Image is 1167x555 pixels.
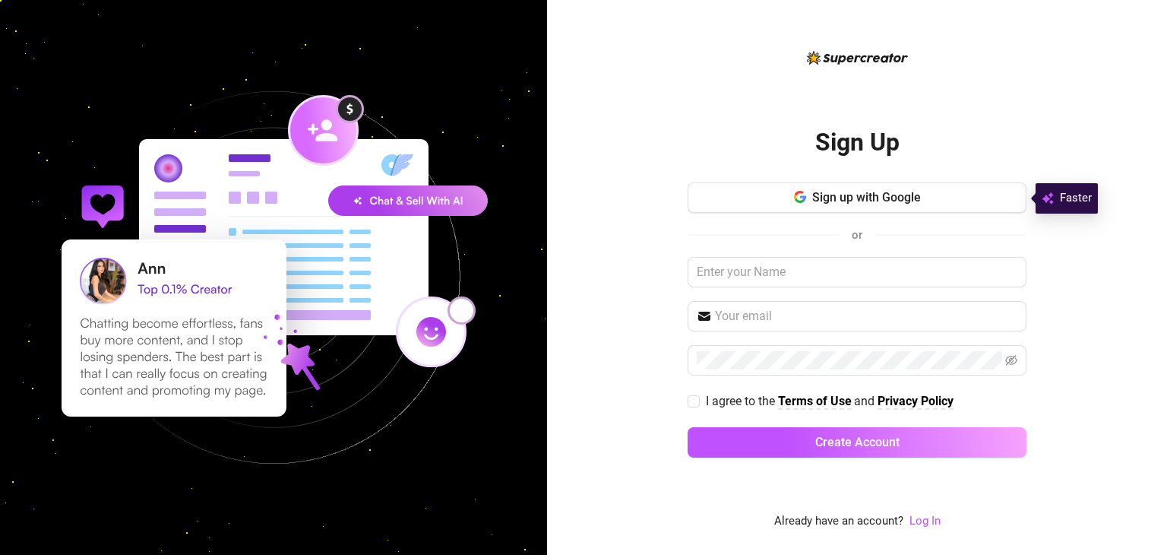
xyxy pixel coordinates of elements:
span: Create Account [815,435,900,449]
button: Create Account [688,427,1026,458]
span: Faster [1060,189,1092,208]
a: Terms of Use [778,394,852,410]
span: Sign up with Google [812,190,921,205]
h2: Sign Up [815,127,900,158]
span: and [854,394,878,408]
a: Log In [909,514,941,528]
span: I agree to the [706,394,778,408]
a: Privacy Policy [878,394,954,410]
strong: Privacy Policy [878,394,954,408]
a: Log In [909,512,941,531]
span: Already have an account? [774,512,903,531]
img: signup-background-D0MIrEPF.svg [11,14,536,541]
strong: Terms of Use [778,394,852,408]
button: Sign up with Google [688,182,1026,213]
img: svg%3e [1042,189,1054,208]
input: Your email [715,307,1017,325]
span: or [852,228,862,242]
img: logo-BBDzfeDw.svg [807,51,908,65]
input: Enter your Name [688,257,1026,287]
span: eye-invisible [1005,354,1017,366]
